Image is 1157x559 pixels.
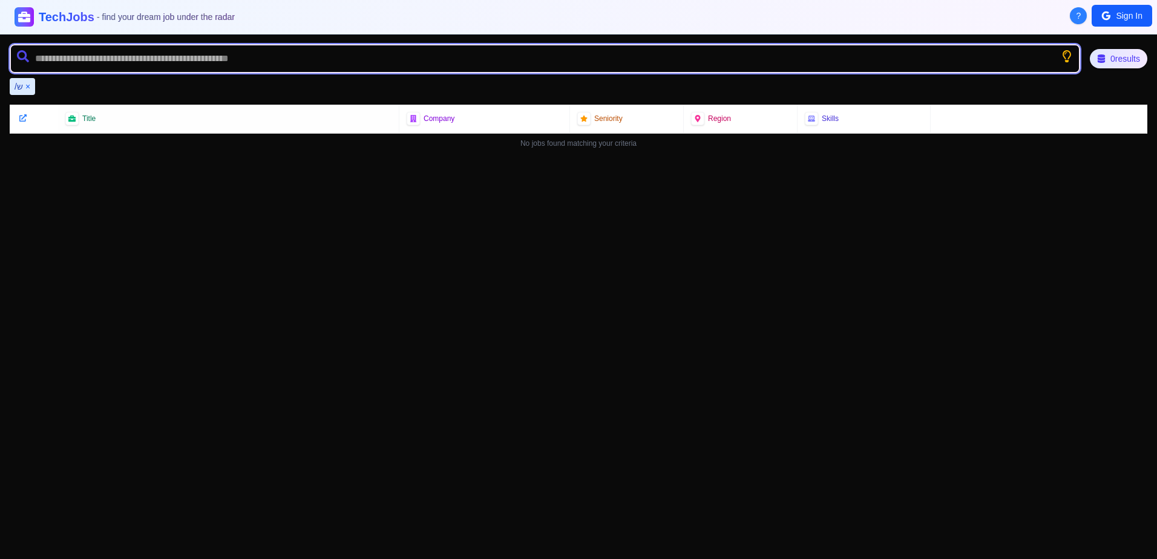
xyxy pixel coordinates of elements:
span: Region [708,114,731,123]
button: Show search tips [1061,50,1073,62]
h1: TechJobs [39,8,235,25]
span: Company [424,114,454,123]
span: - find your dream job under the radar [97,12,235,22]
span: Seniority [594,114,623,123]
button: Sign In [1092,5,1152,27]
span: ? [1077,10,1081,22]
span: Skills [822,114,839,123]
div: 0 results [1090,49,1147,68]
button: Remove /ש filter [25,80,30,93]
span: Title [82,114,96,123]
button: About Techjobs [1070,7,1087,24]
span: /ש [15,80,23,93]
div: No jobs found matching your criteria [10,134,1147,153]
